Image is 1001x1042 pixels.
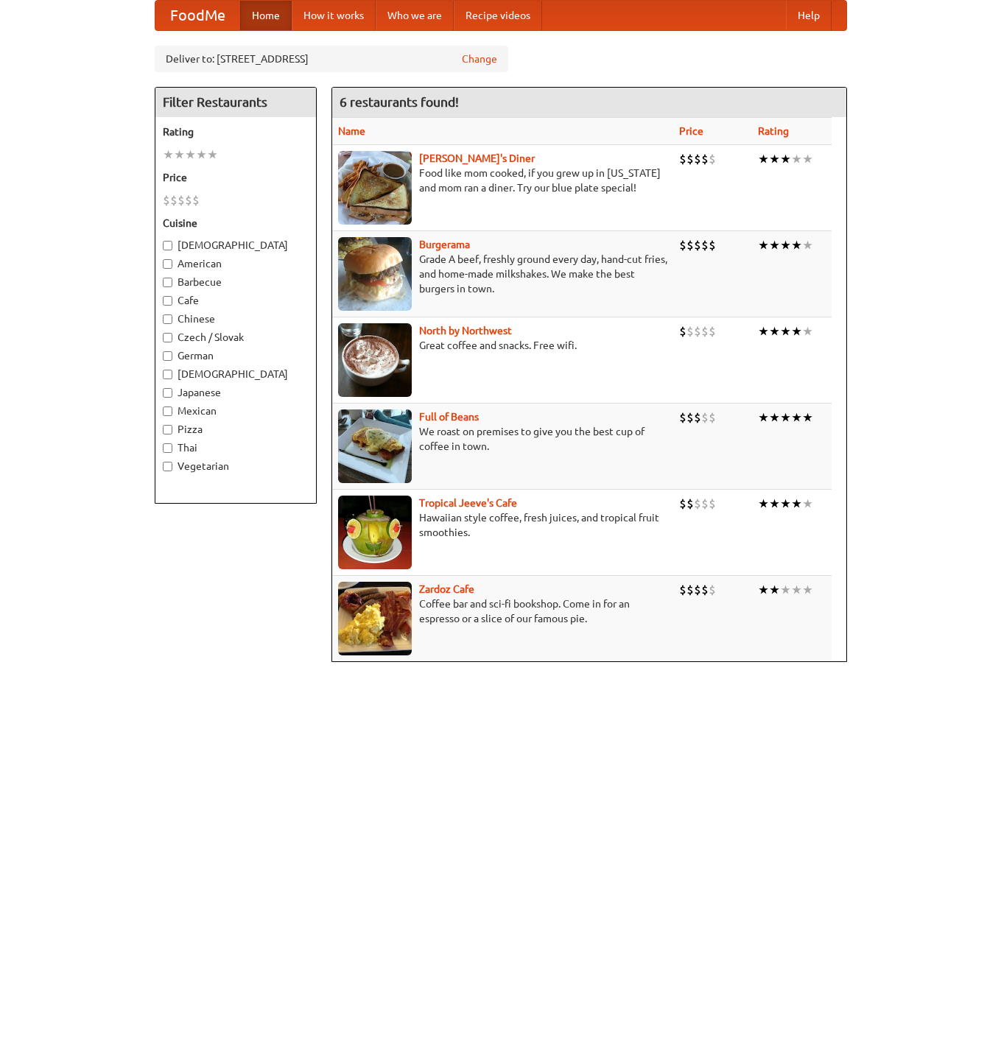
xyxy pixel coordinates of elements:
[791,496,802,512] li: ★
[758,125,789,137] a: Rating
[163,462,172,471] input: Vegetarian
[376,1,454,30] a: Who we are
[758,323,769,339] li: ★
[686,237,694,253] li: $
[709,237,716,253] li: $
[679,582,686,598] li: $
[802,323,813,339] li: ★
[340,95,459,109] ng-pluralize: 6 restaurants found!
[791,151,802,167] li: ★
[163,385,309,400] label: Japanese
[163,259,172,269] input: American
[163,278,172,287] input: Barbecue
[780,151,791,167] li: ★
[163,170,309,185] h5: Price
[163,147,174,163] li: ★
[207,147,218,163] li: ★
[679,125,703,137] a: Price
[419,152,535,164] b: [PERSON_NAME]'s Diner
[769,323,780,339] li: ★
[163,459,309,474] label: Vegetarian
[419,497,517,509] a: Tropical Jeeve's Cafe
[701,237,709,253] li: $
[338,338,667,353] p: Great coffee and snacks. Free wifi.
[338,596,667,626] p: Coffee bar and sci-fi bookshop. Come in for an espresso or a slice of our famous pie.
[185,147,196,163] li: ★
[694,496,701,512] li: $
[454,1,542,30] a: Recipe videos
[163,367,309,381] label: [DEMOGRAPHIC_DATA]
[163,443,172,453] input: Thai
[780,582,791,598] li: ★
[709,496,716,512] li: $
[178,192,185,208] li: $
[780,323,791,339] li: ★
[709,323,716,339] li: $
[419,325,512,337] a: North by Northwest
[709,151,716,167] li: $
[163,406,172,416] input: Mexican
[709,582,716,598] li: $
[163,348,309,363] label: German
[758,496,769,512] li: ★
[769,151,780,167] li: ★
[163,216,309,230] h5: Cuisine
[709,409,716,426] li: $
[338,252,667,296] p: Grade A beef, freshly ground every day, hand-cut fries, and home-made milkshakes. We make the bes...
[163,256,309,271] label: American
[338,496,412,569] img: jeeves.jpg
[163,388,172,398] input: Japanese
[338,323,412,397] img: north.jpg
[419,411,479,423] b: Full of Beans
[701,496,709,512] li: $
[786,1,832,30] a: Help
[163,296,172,306] input: Cafe
[791,582,802,598] li: ★
[701,582,709,598] li: $
[163,422,309,437] label: Pizza
[338,151,412,225] img: sallys.jpg
[701,151,709,167] li: $
[686,151,694,167] li: $
[758,582,769,598] li: ★
[338,582,412,655] img: zardoz.jpg
[679,323,686,339] li: $
[419,239,470,250] a: Burgerama
[802,582,813,598] li: ★
[769,496,780,512] li: ★
[163,330,309,345] label: Czech / Slovak
[196,147,207,163] li: ★
[163,425,172,434] input: Pizza
[769,237,780,253] li: ★
[163,311,309,326] label: Chinese
[679,496,686,512] li: $
[802,409,813,426] li: ★
[163,440,309,455] label: Thai
[780,409,791,426] li: ★
[791,409,802,426] li: ★
[192,192,200,208] li: $
[292,1,376,30] a: How it works
[163,314,172,324] input: Chinese
[694,582,701,598] li: $
[769,409,780,426] li: ★
[462,52,497,66] a: Change
[791,237,802,253] li: ★
[174,147,185,163] li: ★
[686,323,694,339] li: $
[155,46,508,72] div: Deliver to: [STREET_ADDRESS]
[802,496,813,512] li: ★
[694,151,701,167] li: $
[163,370,172,379] input: [DEMOGRAPHIC_DATA]
[163,293,309,308] label: Cafe
[694,237,701,253] li: $
[155,88,316,117] h4: Filter Restaurants
[701,409,709,426] li: $
[758,151,769,167] li: ★
[170,192,178,208] li: $
[419,583,474,595] a: Zardoz Cafe
[686,409,694,426] li: $
[338,237,412,311] img: burgerama.jpg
